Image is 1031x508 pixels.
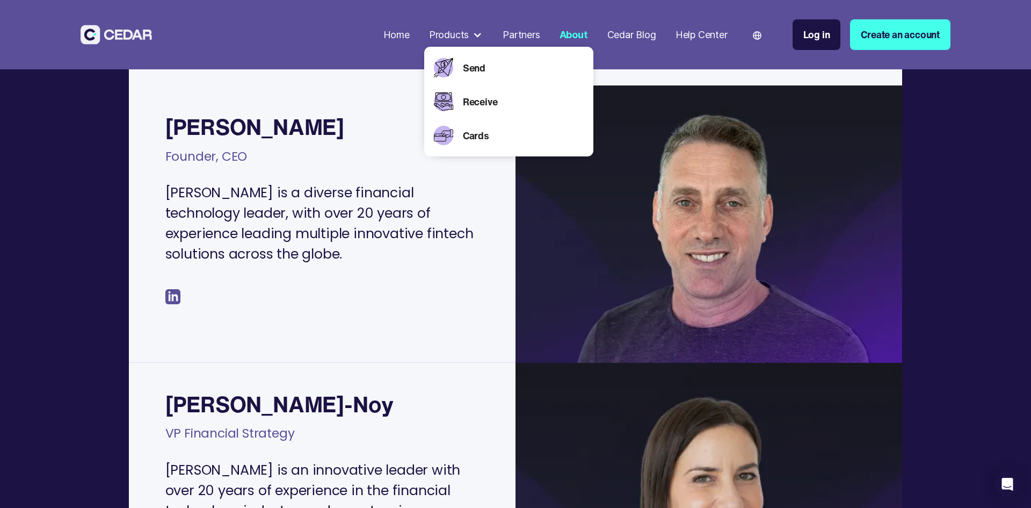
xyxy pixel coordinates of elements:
div: Founder, CEO [165,142,248,180]
div: Help Center [676,27,728,42]
div: Products [424,23,488,47]
div: Open Intercom Messenger [994,471,1020,497]
div: Cedar Blog [607,27,656,42]
div: Partners [503,27,540,42]
div: Log in [803,27,830,42]
a: Cards [463,128,584,143]
a: Log in [793,19,841,50]
img: world icon [753,31,761,40]
a: Receive [463,95,584,109]
div: VP Financial Strategy [165,419,295,457]
div: Home [383,27,410,42]
a: Partners [498,22,544,47]
nav: Products [424,47,593,156]
a: Cedar Blog [602,22,661,47]
a: Send [463,61,584,75]
a: About [555,22,593,47]
div: [PERSON_NAME]-Noy [165,392,394,416]
a: Home [379,22,415,47]
a: Help Center [671,22,732,47]
div: [PERSON_NAME] [165,115,344,139]
a: Create an account [850,19,950,50]
div: Products [429,27,469,42]
div: About [560,27,588,42]
p: [PERSON_NAME] is a diverse financial technology leader, with over 20 years of experience leading ... [165,183,492,264]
